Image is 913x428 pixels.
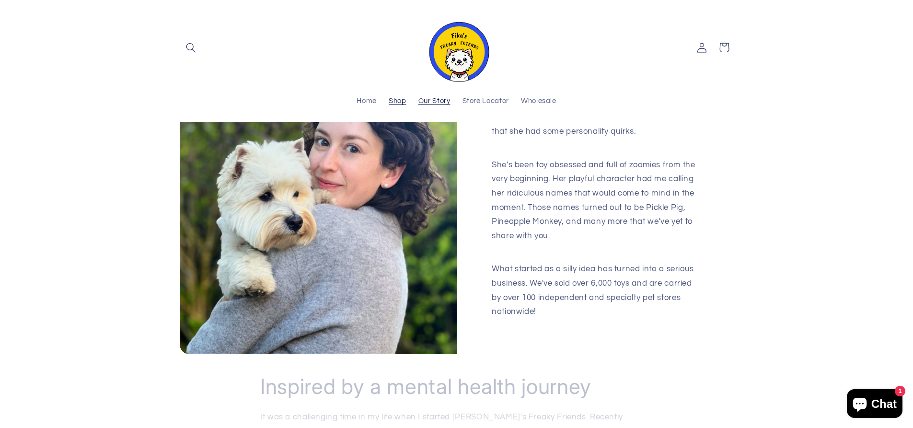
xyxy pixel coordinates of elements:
[456,91,515,112] a: Store Locator
[419,10,494,86] a: Fika's Freaky Friends
[389,97,406,106] span: Shop
[492,158,698,257] p: She's been toy obsessed and full of zoomies from the very beginning. Her playful character had me...
[521,97,556,106] span: Wholesale
[357,97,377,106] span: Home
[844,389,905,420] inbox-online-store-chat: Shopify online store chat
[382,91,412,112] a: Shop
[180,36,202,58] summary: Search
[492,262,698,319] p: What started as a silly idea has turned into a serious business. We've sold over 6,000 toys and a...
[351,91,383,112] a: Home
[423,13,490,82] img: Fika's Freaky Friends
[418,97,451,106] span: Our Story
[515,91,562,112] a: Wholesale
[260,366,653,393] h2: Inspired by a mental health journey
[412,91,456,112] a: Our Story
[462,97,509,106] span: Store Locator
